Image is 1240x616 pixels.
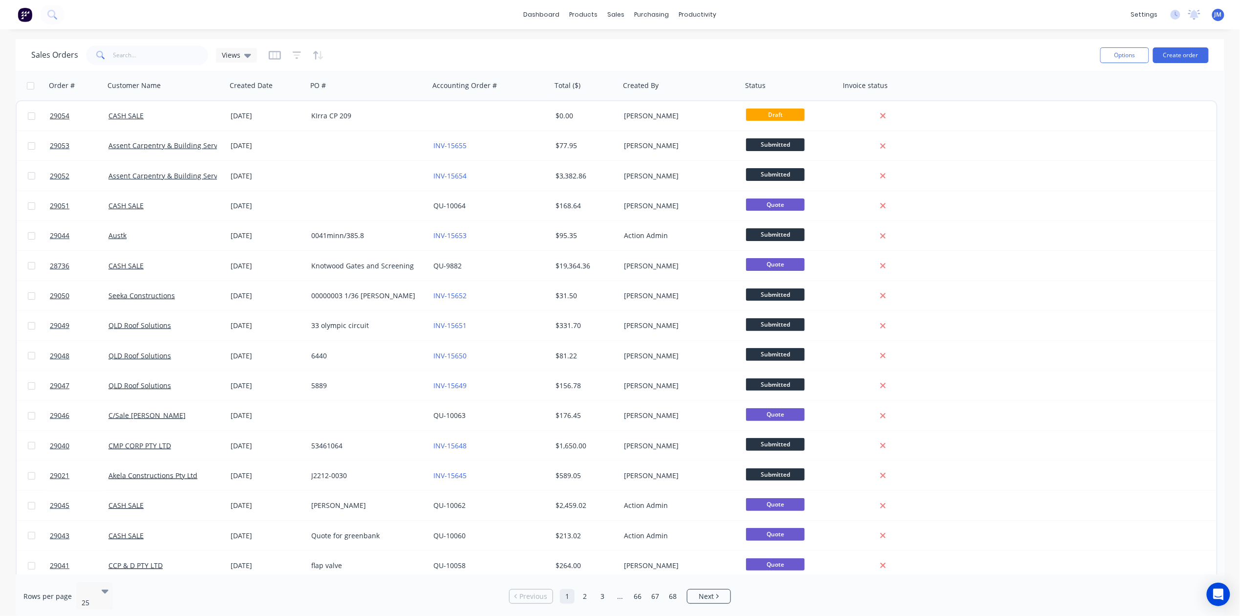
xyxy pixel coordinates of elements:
button: Options [1100,47,1149,63]
a: QU-10063 [433,411,466,420]
span: Submitted [746,138,805,151]
span: 29052 [50,171,69,181]
a: Page 2 [577,589,592,604]
div: $1,650.00 [556,441,613,451]
span: Quote [746,198,805,211]
div: [PERSON_NAME] [624,351,732,361]
a: Jump forward [613,589,627,604]
a: QLD Roof Solutions [108,351,171,360]
a: Previous page [510,592,553,601]
div: Knotwood Gates and Screening [311,261,420,271]
div: Order # [49,81,75,90]
a: Assent Carpentry & Building Services (Camdun) [108,171,264,180]
div: $156.78 [556,381,613,391]
a: CCP & D PTY LTD [108,561,163,570]
span: Submitted [746,378,805,391]
a: INV-15651 [433,321,467,330]
div: [DATE] [231,561,303,571]
div: [DATE] [231,321,303,330]
div: $168.64 [556,201,613,211]
div: settings [1126,7,1163,22]
div: [PERSON_NAME] [624,381,732,391]
div: [PERSON_NAME] [624,201,732,211]
a: Page 68 [665,589,680,604]
div: Quote for greenbank [311,531,420,541]
div: $264.00 [556,561,613,571]
span: 29021 [50,471,69,481]
div: Invoice status [843,81,888,90]
div: 6440 [311,351,420,361]
a: Page 1 is your current page [560,589,575,604]
div: [DATE] [231,411,303,420]
span: Quote [746,258,805,270]
span: 29053 [50,141,69,151]
div: [PERSON_NAME] [624,441,732,451]
a: 29051 [50,191,108,220]
a: 28736 [50,251,108,281]
div: purchasing [630,7,674,22]
span: Quote [746,498,805,510]
div: [PERSON_NAME] [624,321,732,330]
div: [DATE] [231,141,303,151]
a: Seeka Constructions [108,291,175,300]
a: INV-15648 [433,441,467,450]
div: Total ($) [555,81,580,90]
a: C/Sale [PERSON_NAME] [108,411,186,420]
a: QU-10058 [433,561,466,570]
input: Search... [113,45,209,65]
a: 29052 [50,161,108,191]
div: [PERSON_NAME] [624,261,732,271]
div: $19,364.36 [556,261,613,271]
div: [PERSON_NAME] [624,141,732,151]
span: Next [699,592,714,601]
div: $2,459.02 [556,501,613,510]
a: INV-15652 [433,291,467,300]
div: [PERSON_NAME] [624,291,732,301]
div: [DATE] [231,231,303,241]
a: CASH SALE [108,111,144,120]
div: [DATE] [231,351,303,361]
div: J2212-0030 [311,471,420,481]
span: 29040 [50,441,69,451]
div: 0041minn/385.8 [311,231,420,241]
div: Accounting Order # [432,81,497,90]
a: 29041 [50,551,108,580]
a: INV-15655 [433,141,467,150]
a: CASH SALE [108,531,144,540]
a: 29044 [50,221,108,250]
div: $77.95 [556,141,613,151]
div: [PERSON_NAME] [624,171,732,181]
div: $589.05 [556,471,613,481]
a: QLD Roof Solutions [108,321,171,330]
a: 29040 [50,431,108,461]
div: [DATE] [231,441,303,451]
span: 28736 [50,261,69,271]
div: $31.50 [556,291,613,301]
span: 29047 [50,381,69,391]
a: 29046 [50,401,108,430]
a: INV-15650 [433,351,467,360]
a: 29043 [50,521,108,550]
a: INV-15654 [433,171,467,180]
div: [DATE] [231,201,303,211]
div: [DATE] [231,501,303,510]
span: 29048 [50,351,69,361]
div: $81.22 [556,351,613,361]
span: 29044 [50,231,69,241]
div: productivity [674,7,722,22]
span: 29046 [50,411,69,420]
div: [DATE] [231,531,303,541]
div: [PERSON_NAME] [624,111,732,121]
div: $176.45 [556,411,613,420]
div: [DATE] [231,471,303,481]
a: Page 3 [595,589,610,604]
a: INV-15649 [433,381,467,390]
div: Action Admin [624,501,732,510]
span: Draft [746,109,805,121]
a: 29048 [50,341,108,371]
div: sales [603,7,630,22]
span: Submitted [746,438,805,450]
a: INV-15645 [433,471,467,480]
a: QLD Roof Solutions [108,381,171,390]
div: $3,382.86 [556,171,613,181]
